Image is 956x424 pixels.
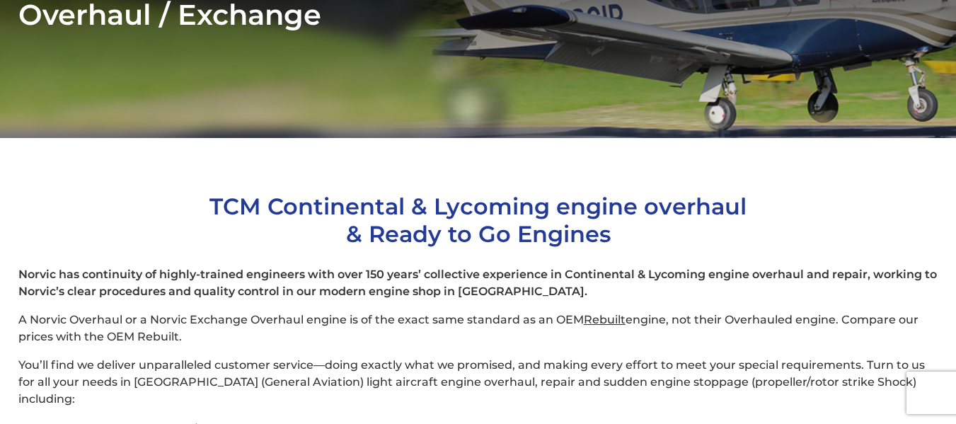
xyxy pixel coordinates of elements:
[18,357,938,408] p: You’ll find we deliver unparalleled customer service—doing exactly what we promised, and making e...
[18,268,937,298] strong: Norvic has continuity of highly-trained engineers with over 150 years’ collective experience in C...
[584,313,626,326] span: Rebuilt
[18,311,938,345] p: A Norvic Overhaul or a Norvic Exchange Overhaul engine is of the exact same standard as an OEM en...
[209,193,747,248] span: TCM Continental & Lycoming engine overhaul & Ready to Go Engines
